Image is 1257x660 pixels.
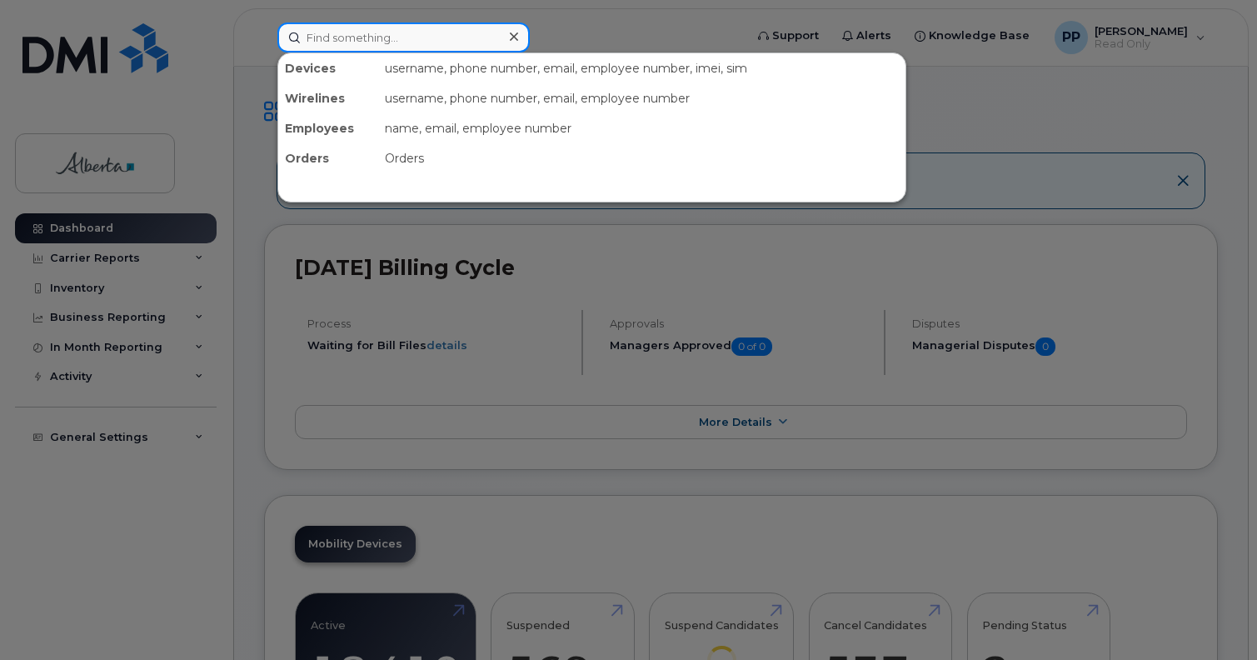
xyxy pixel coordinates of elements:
[378,83,905,113] div: username, phone number, email, employee number
[278,113,378,143] div: Employees
[278,53,378,83] div: Devices
[278,83,378,113] div: Wirelines
[378,53,905,83] div: username, phone number, email, employee number, imei, sim
[378,143,905,173] div: Orders
[378,113,905,143] div: name, email, employee number
[278,143,378,173] div: Orders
